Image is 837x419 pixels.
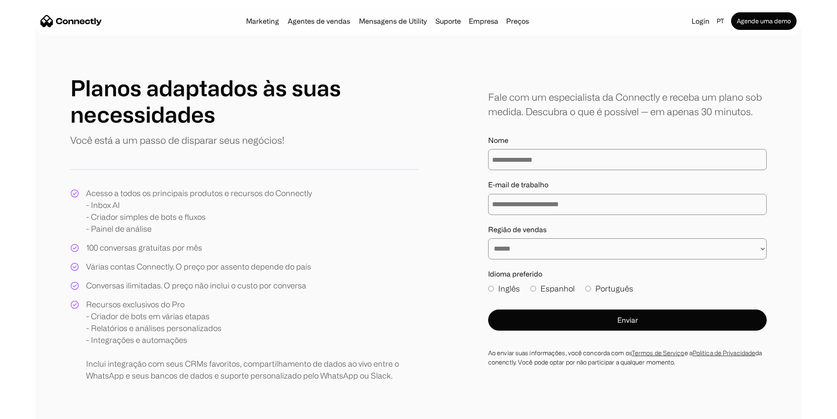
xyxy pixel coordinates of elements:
[488,90,767,119] div: Fale com um especialista da Connectly e receba um plano sob medida. Descubra o que é possível — e...
[585,286,591,291] input: Português
[731,12,797,30] a: Agende uma demo
[86,299,419,382] div: Recursos exclusivos do Pro - Criador de bots em várias etapas - Relatórios e análises personaliza...
[70,133,284,147] p: Você está a um passo de disparar seus negócios!
[243,18,283,25] a: Marketing
[488,226,767,234] label: Região de vendas
[692,350,755,356] a: Política de Privacidade
[488,310,767,331] button: Enviar
[488,136,767,145] label: Nome
[717,15,724,27] div: pt
[488,286,494,291] input: Inglês
[469,15,498,27] div: Empresa
[18,404,53,416] ul: Language list
[86,280,306,291] div: Conversas ilimitadas. O preço não inclui o custo por conversa
[530,286,536,291] input: Espanhol
[355,18,430,25] a: Mensagens de Utility
[488,270,767,278] label: Idioma preferido
[632,350,685,356] a: Termos de Serviço
[40,15,102,28] a: home
[488,348,767,367] div: Ao enviar suas informações, você concorda com os e a da conenctly. Você pode optar por não partic...
[86,187,312,235] div: Acesso a todos os principais produtos e recursos do Connectly - Inbox AI - Criador simples de bot...
[488,181,767,189] label: E-mail de trabalho
[585,283,633,295] label: Português
[530,283,575,295] label: Espanhol
[503,18,533,25] a: Preços
[9,403,53,416] aside: Language selected: Português (Brasil)
[466,15,501,27] div: Empresa
[488,283,520,295] label: Inglês
[432,18,464,25] a: Suporte
[86,261,311,273] div: Várias contas Connectly. O preço por assento depende do país
[713,15,729,27] div: pt
[284,18,354,25] a: Agentes de vendas
[688,15,713,27] a: Login
[70,75,419,128] h1: Planos adaptados às suas necessidades
[86,242,202,254] div: 100 conversas gratuitas por mês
